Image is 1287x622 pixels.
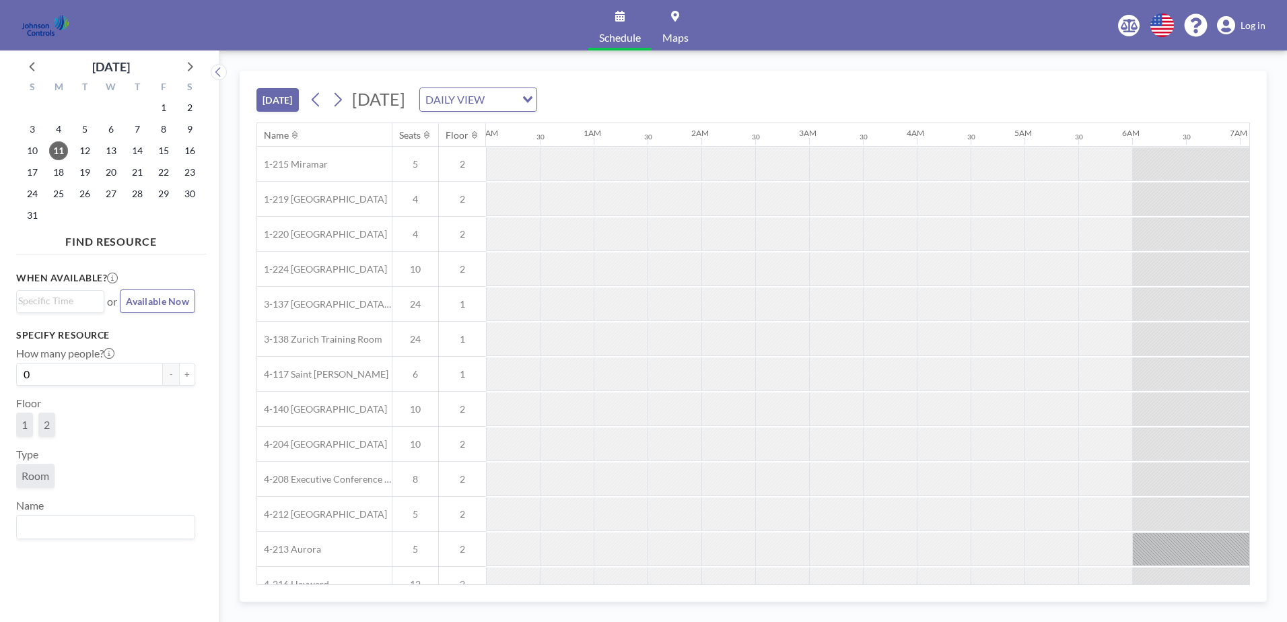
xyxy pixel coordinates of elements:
[584,128,601,138] div: 1AM
[599,32,641,43] span: Schedule
[176,79,203,97] div: S
[439,263,486,275] span: 2
[257,543,321,555] span: 4-213 Aurora
[16,329,195,341] h3: Specify resource
[392,333,438,345] span: 24
[1122,128,1140,138] div: 6AM
[1075,133,1083,141] div: 30
[20,79,46,97] div: S
[392,158,438,170] span: 5
[536,133,545,141] div: 30
[120,289,195,313] button: Available Now
[392,438,438,450] span: 10
[399,129,421,141] div: Seats
[439,228,486,240] span: 2
[392,508,438,520] span: 5
[439,438,486,450] span: 2
[128,163,147,182] span: Thursday, August 21, 2025
[799,128,816,138] div: 3AM
[264,129,289,141] div: Name
[16,347,114,360] label: How many people?
[92,57,130,76] div: [DATE]
[392,193,438,205] span: 4
[392,368,438,380] span: 6
[392,298,438,310] span: 24
[16,396,41,410] label: Floor
[23,206,42,225] span: Sunday, August 31, 2025
[150,79,176,97] div: F
[257,298,392,310] span: 3-137 [GEOGRAPHIC_DATA] Training Room
[476,128,498,138] div: 12AM
[23,120,42,139] span: Sunday, August 3, 2025
[392,228,438,240] span: 4
[23,141,42,160] span: Sunday, August 10, 2025
[439,473,486,485] span: 2
[75,163,94,182] span: Tuesday, August 19, 2025
[392,403,438,415] span: 10
[128,120,147,139] span: Thursday, August 7, 2025
[102,163,120,182] span: Wednesday, August 20, 2025
[257,508,387,520] span: 4-212 [GEOGRAPHIC_DATA]
[257,333,382,345] span: 3-138 Zurich Training Room
[75,184,94,203] span: Tuesday, August 26, 2025
[44,418,50,431] span: 2
[420,88,536,111] div: Search for option
[18,293,96,308] input: Search for option
[23,163,42,182] span: Sunday, August 17, 2025
[1217,16,1265,35] a: Log in
[75,141,94,160] span: Tuesday, August 12, 2025
[439,508,486,520] span: 2
[1014,128,1032,138] div: 5AM
[423,91,487,108] span: DAILY VIEW
[439,333,486,345] span: 1
[22,12,69,39] img: organization-logo
[124,79,150,97] div: T
[257,578,329,590] span: 4-216 Hayward
[49,141,68,160] span: Monday, August 11, 2025
[180,98,199,117] span: Saturday, August 2, 2025
[446,129,468,141] div: Floor
[691,128,709,138] div: 2AM
[163,363,179,386] button: -
[22,469,49,483] span: Room
[107,295,117,308] span: or
[1241,20,1265,32] span: Log in
[17,516,195,539] div: Search for option
[256,88,299,112] button: [DATE]
[128,141,147,160] span: Thursday, August 14, 2025
[179,363,195,386] button: +
[439,193,486,205] span: 2
[257,368,388,380] span: 4-117 Saint [PERSON_NAME]
[154,98,173,117] span: Friday, August 1, 2025
[352,89,405,109] span: [DATE]
[644,133,652,141] div: 30
[439,403,486,415] span: 2
[154,141,173,160] span: Friday, August 15, 2025
[257,473,392,485] span: 4-208 Executive Conference Room
[49,163,68,182] span: Monday, August 18, 2025
[18,518,187,536] input: Search for option
[22,418,28,431] span: 1
[46,79,72,97] div: M
[126,296,189,307] span: Available Now
[439,158,486,170] span: 2
[860,133,868,141] div: 30
[439,543,486,555] span: 2
[16,448,38,461] label: Type
[16,499,44,512] label: Name
[23,184,42,203] span: Sunday, August 24, 2025
[257,403,387,415] span: 4-140 [GEOGRAPHIC_DATA]
[392,578,438,590] span: 12
[439,578,486,590] span: 2
[439,368,486,380] span: 1
[257,263,387,275] span: 1-224 [GEOGRAPHIC_DATA]
[257,158,328,170] span: 1-215 Miramar
[489,91,514,108] input: Search for option
[16,230,206,248] h4: FIND RESOURCE
[128,184,147,203] span: Thursday, August 28, 2025
[1183,133,1191,141] div: 30
[49,184,68,203] span: Monday, August 25, 2025
[17,291,104,311] div: Search for option
[392,543,438,555] span: 5
[154,184,173,203] span: Friday, August 29, 2025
